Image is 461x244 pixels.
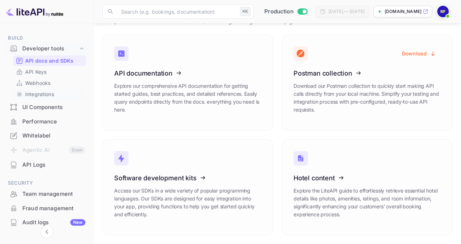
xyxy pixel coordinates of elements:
[294,69,440,77] h3: Postman collection
[117,4,237,19] input: Search (e.g. bookings, documentation)
[114,69,261,77] h3: API documentation
[114,82,261,114] p: Explore our comprehensive API documentation for getting started guides, best practices, and detai...
[102,139,273,235] a: Software development kitsAccess our SDKs in a wide variety of popular programming languages. Our ...
[282,139,452,235] a: Hotel contentExplore the LiteAPI guide to effortlessly retrieve essential hotel details like phot...
[25,57,74,64] p: API docs and SDKs
[13,78,86,88] div: Webhooks
[328,8,364,15] div: [DATE] — [DATE]
[16,79,83,87] a: Webhooks
[22,132,85,140] div: Whitelabel
[4,202,89,215] a: Fraud management
[16,57,83,64] a: API docs and SDKs
[4,115,89,129] div: Performance
[13,89,86,99] div: Integrations
[264,8,294,16] span: Production
[25,68,46,76] p: API Keys
[4,216,89,229] a: Audit logsNew
[22,103,85,112] div: UI Components
[22,218,85,227] div: Audit logs
[22,161,85,169] div: API Logs
[294,187,440,218] p: Explore the LiteAPI guide to effortlessly retrieve essential hotel details like photos, amenities...
[4,129,89,142] a: Whitelabel
[4,158,89,172] div: API Logs
[25,79,50,87] p: Webhooks
[6,6,63,17] img: LiteAPI logo
[114,187,261,218] p: Access our SDKs in a wide variety of popular programming languages. Our SDKs are designed for eas...
[70,219,85,226] div: New
[240,7,251,16] div: ⌘K
[4,216,89,230] div: Audit logsNew
[22,45,78,53] div: Developer tools
[114,174,261,182] h3: Software development kits
[4,34,89,42] span: Build
[102,35,273,131] a: API documentationExplore our comprehensive API documentation for getting started guides, best pra...
[16,90,83,98] a: Integrations
[294,82,440,114] p: Download our Postman collection to quickly start making API calls directly from your local machin...
[4,13,89,27] a: Commission
[261,8,310,16] div: Switch to Sandbox mode
[13,55,86,66] div: API docs and SDKs
[40,225,53,238] button: Collapse navigation
[25,90,54,98] p: Integrations
[16,68,83,76] a: API Keys
[4,129,89,143] div: Whitelabel
[4,158,89,171] a: API Logs
[4,42,89,55] div: Developer tools
[4,202,89,216] div: Fraud management
[22,118,85,126] div: Performance
[4,100,89,114] a: UI Components
[4,179,89,187] span: Security
[294,174,440,182] h3: Hotel content
[437,6,449,17] img: Romain Fernandez
[22,190,85,198] div: Team management
[385,8,421,15] p: [DOMAIN_NAME]
[22,204,85,213] div: Fraud management
[13,67,86,77] div: API Keys
[4,115,89,128] a: Performance
[4,187,89,200] a: Team management
[4,100,89,114] div: UI Components
[398,46,440,60] button: Download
